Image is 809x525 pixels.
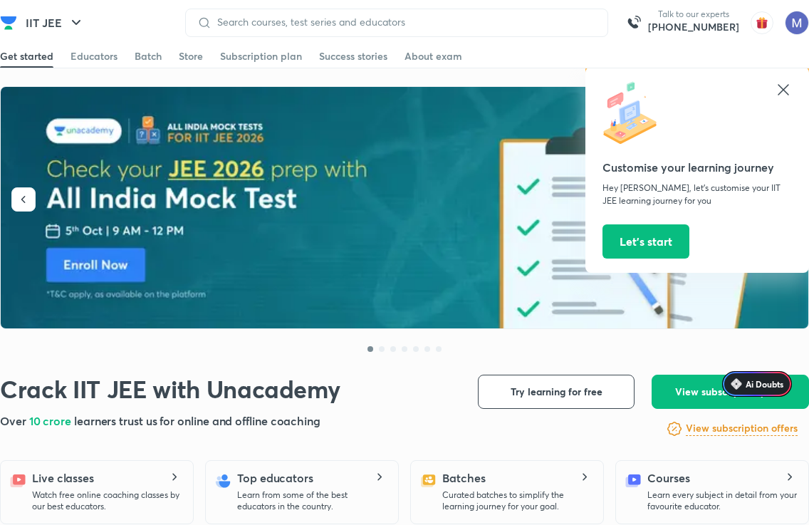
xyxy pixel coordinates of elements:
span: 10 crore [29,413,74,428]
div: Success stories [319,49,387,63]
p: Hey [PERSON_NAME], let’s customise your IIT JEE learning journey for you [602,182,792,207]
h6: View subscription offers [686,421,798,436]
div: Educators [71,49,118,63]
p: Watch free online coaching classes by our best educators. [32,489,182,512]
span: Ai Doubts [746,378,783,390]
a: Ai Doubts [722,371,792,397]
a: [PHONE_NUMBER] [648,20,739,34]
span: View subscription plans [675,385,785,399]
h5: Top educators [237,469,313,487]
img: avatar [751,11,773,34]
button: View subscription plans [652,375,809,409]
h5: Customise your learning journey [602,159,792,176]
img: call-us [620,9,648,37]
p: Learn every subject in detail from your favourite educator. [647,489,797,512]
img: Icon [731,378,742,390]
img: Mangilal Choudhary [785,11,809,35]
h5: Courses [647,469,689,487]
h5: Batches [442,469,485,487]
p: Learn from some of the best educators in the country. [237,489,387,512]
div: About exam [404,49,462,63]
input: Search courses, test series and educators [212,16,596,28]
h5: Live classes [32,469,94,487]
button: Try learning for free [478,375,635,409]
div: Subscription plan [220,49,302,63]
span: Try learning for free [511,385,602,399]
div: Batch [135,49,162,63]
p: Curated batches to simplify the learning journey for your goal. [442,489,592,512]
button: Let’s start [602,224,689,259]
a: Success stories [319,45,387,68]
p: Talk to our experts [648,9,739,20]
img: icon [602,81,667,145]
a: Store [179,45,203,68]
button: IIT JEE [17,9,93,37]
a: Batch [135,45,162,68]
span: learners trust us for online and offline coaching [74,413,320,428]
div: Store [179,49,203,63]
a: View subscription offers [686,420,798,437]
a: Educators [71,45,118,68]
a: Subscription plan [220,45,302,68]
a: About exam [404,45,462,68]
